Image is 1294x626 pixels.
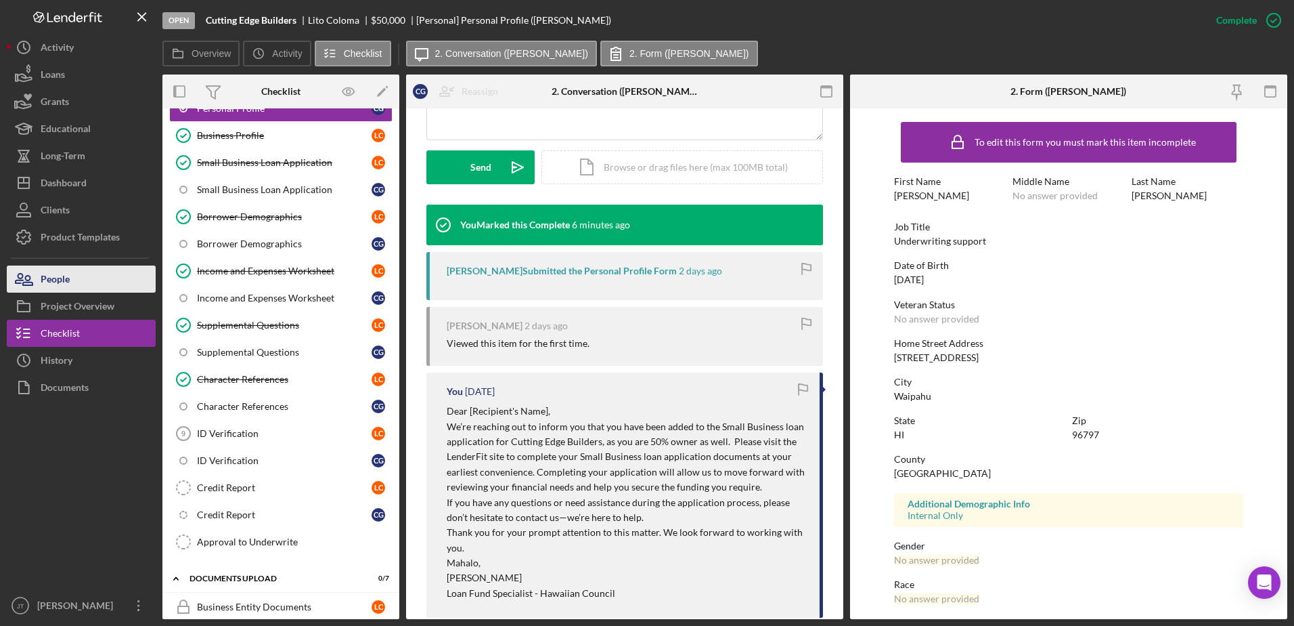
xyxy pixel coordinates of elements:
[169,501,393,528] a: Credit ReportCG
[1248,566,1280,599] div: Open Intercom Messenger
[894,391,931,402] div: Waipahu
[41,266,70,296] div: People
[525,320,568,331] time: 2025-10-14 05:46
[552,86,697,97] div: 2. Conversation ([PERSON_NAME])
[272,48,302,59] label: Activity
[1010,86,1126,97] div: 2. Form ([PERSON_NAME])
[192,48,231,59] label: Overview
[894,468,991,479] div: [GEOGRAPHIC_DATA]
[197,266,372,276] div: Income and Expenses Worksheet
[7,115,156,142] a: Educational
[470,150,491,184] div: Send
[894,338,1244,349] div: Home Street Address
[447,495,806,526] p: If you have any questions or need assistance during the application process, please don’t hesitat...
[7,374,156,401] button: Documents
[197,103,372,114] div: Personal Profile
[169,203,393,230] a: Borrower DemographicsLC
[894,274,924,285] div: [DATE]
[372,264,385,278] div: L C
[7,34,156,61] button: Activity
[169,393,393,420] a: Character ReferencesCG
[315,41,391,66] button: Checklist
[894,593,979,604] div: No answer provided
[372,454,385,467] div: C G
[17,602,24,610] text: JT
[7,88,156,115] a: Grants
[261,86,300,97] div: Checklist
[462,78,498,105] div: Reassign
[197,238,372,249] div: Borrower Demographics
[41,196,70,227] div: Clients
[197,211,372,222] div: Borrower Demographics
[372,600,385,614] div: L C
[41,347,72,377] div: History
[7,320,156,347] button: Checklist
[465,386,495,397] time: 2025-10-01 02:34
[372,427,385,440] div: L C
[197,428,372,439] div: ID Verification
[1012,176,1125,187] div: Middle Name
[162,12,195,29] div: Open
[41,61,65,91] div: Loans
[206,15,296,26] b: Cutting Edge Builders
[197,537,392,547] div: Approval to Underwrite
[435,48,588,59] label: 2. Conversation ([PERSON_NAME])
[894,299,1244,310] div: Veteran Status
[894,236,986,247] div: Underwriting support
[372,156,385,169] div: L C
[1203,7,1287,34] button: Complete
[41,374,89,404] div: Documents
[975,137,1196,148] div: To edit this form you must mark this item incomplete
[197,455,372,466] div: ID Verification
[197,157,372,168] div: Small Business Loan Application
[447,525,806,556] p: Thank you for your prompt attention to this matter. We look forward to working with you.
[197,482,372,493] div: Credit Report
[679,266,722,276] time: 2025-10-14 05:48
[372,508,385,522] div: C G
[41,88,69,119] div: Grants
[169,528,393,556] a: Approval to Underwrite
[894,260,1244,271] div: Date of Birth
[447,586,806,601] p: Loan Fund Specialist - Hawaiian Council
[7,61,156,88] button: Loans
[372,291,385,305] div: C G
[7,293,156,320] button: Project Overview
[7,169,156,196] button: Dashboard
[169,474,393,501] a: Credit ReportLC
[406,41,597,66] button: 2. Conversation ([PERSON_NAME])
[243,41,311,66] button: Activity
[894,352,979,363] div: [STREET_ADDRESS]
[894,314,979,325] div: No answer provided
[600,41,758,66] button: 2. Form ([PERSON_NAME])
[365,575,389,583] div: 0 / 7
[447,419,806,495] p: We’re reaching out to inform you that you have been added to the Small Business loan application ...
[169,230,393,257] a: Borrower DemographicsCG
[1132,190,1207,201] div: [PERSON_NAME]
[7,347,156,374] button: History
[7,592,156,619] button: JT[PERSON_NAME]
[7,224,156,251] button: Product Templates
[41,142,85,173] div: Long-Term
[372,129,385,142] div: L C
[894,454,1244,465] div: County
[1216,7,1257,34] div: Complete
[894,415,1065,426] div: State
[372,481,385,495] div: L C
[372,183,385,196] div: C G
[447,570,806,585] p: [PERSON_NAME]
[371,14,405,26] span: $50,000
[372,400,385,413] div: C G
[908,499,1230,509] div: Additional Demographic Info
[197,347,372,358] div: Supplemental Questions
[447,338,589,349] div: Viewed this item for the first time.
[169,447,393,474] a: ID VerificationCG
[372,318,385,332] div: L C
[894,176,1006,187] div: First Name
